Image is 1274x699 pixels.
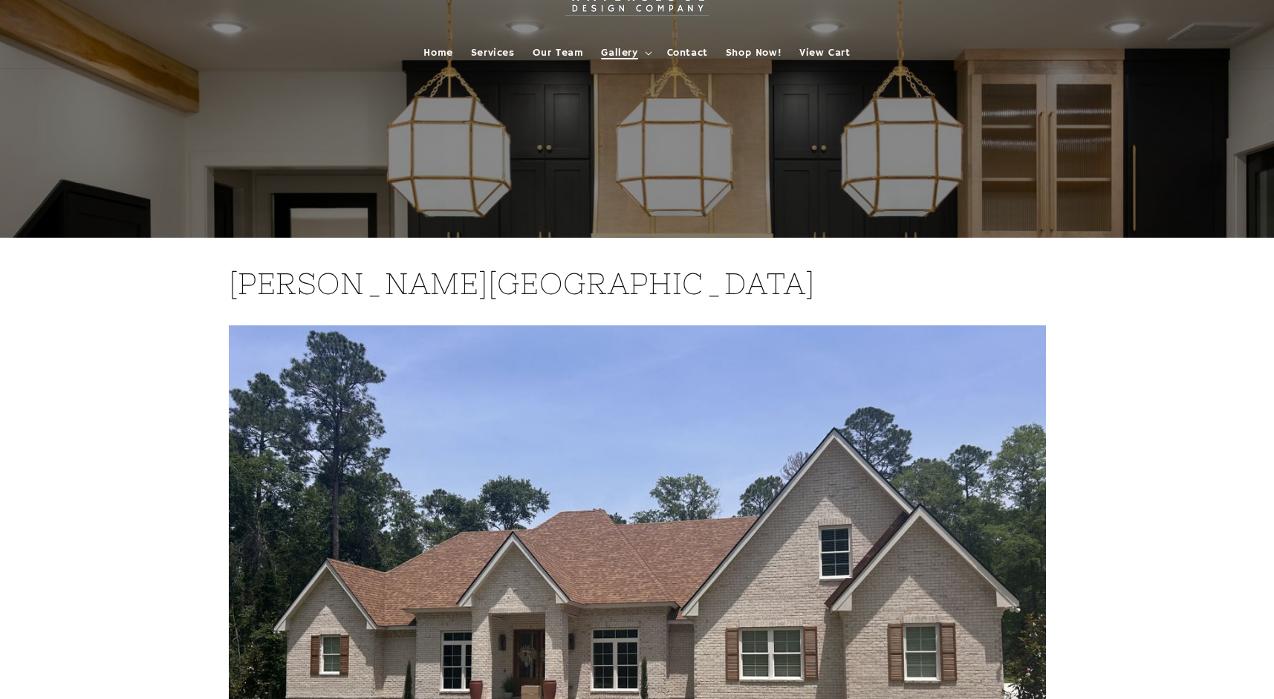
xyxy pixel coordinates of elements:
[717,37,790,68] a: Shop Now!
[423,46,452,59] span: Home
[667,46,708,59] span: Contact
[790,37,859,68] a: View Cart
[415,37,461,68] a: Home
[462,37,524,68] a: Services
[726,46,781,59] span: Shop Now!
[229,264,1046,303] h2: [PERSON_NAME][GEOGRAPHIC_DATA]
[658,37,717,68] a: Contact
[592,37,657,68] summary: Gallery
[471,46,515,59] span: Services
[601,46,637,59] span: Gallery
[524,37,593,68] a: Our Team
[533,46,584,59] span: Our Team
[799,46,850,59] span: View Cart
